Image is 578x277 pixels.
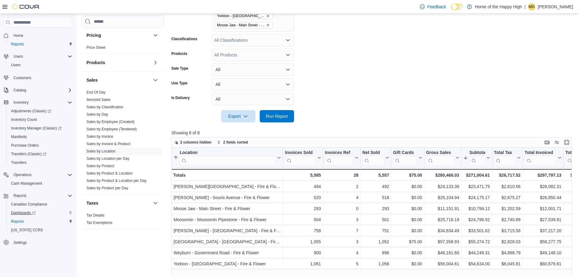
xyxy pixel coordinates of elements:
[325,249,358,256] div: 4
[82,212,164,229] div: Taxes
[362,205,389,212] div: 293
[214,13,273,19] span: Yorkton - York Station - Fire & Flower
[152,32,159,39] button: Pricing
[9,142,72,149] span: Purchase Orders
[11,152,46,156] span: Transfers (Classic)
[524,205,561,212] div: $12,001.71
[13,33,23,38] span: Home
[11,74,34,82] a: Customers
[494,205,520,212] div: $1,202.59
[9,180,72,187] span: Cash Management
[86,213,105,217] a: Tax Details
[494,260,520,267] div: $6,045.81
[152,59,159,66] button: Products
[82,89,164,194] div: Sales
[285,38,290,43] button: Open list of options
[11,32,72,39] span: Home
[528,3,535,10] div: Melissa Granrud
[325,238,358,245] div: 3
[86,200,151,206] button: Taxes
[86,127,137,131] a: Sales by Employee (Tendered)
[362,183,389,190] div: 492
[426,260,459,267] div: $56,004.61
[1,171,75,179] button: Operations
[494,183,520,190] div: $2,610.56
[9,201,72,208] span: Canadian Compliance
[13,172,32,177] span: Operations
[86,186,128,190] span: Sales by Product per Day
[494,238,520,245] div: $2,828.03
[451,4,464,10] input: Dark Mode
[285,216,321,223] div: 504
[171,95,190,100] label: Is Delivery
[285,260,321,267] div: 1,061
[180,150,276,156] div: Location
[553,139,561,146] button: Display options
[393,150,417,156] div: Gift Cards
[9,180,44,187] a: Cash Management
[524,150,556,166] div: Total Invoiced
[494,150,515,156] div: Total Tax
[86,149,116,154] span: Sales by Location
[463,216,490,223] div: $24,798.92
[11,210,36,215] span: Dashboards
[285,150,316,166] div: Invoices Sold
[86,98,111,102] a: Itemized Sales
[393,260,422,267] div: $0.00
[463,249,490,256] div: $44,249.31
[325,260,358,267] div: 5
[11,117,37,122] span: Inventory Count
[86,164,114,168] a: Sales by Product
[9,107,72,115] span: Adjustments (Classic)
[1,86,75,94] button: Catalog
[426,171,459,179] div: $280,466.03
[266,14,270,18] button: Remove Yorkton - York Station - Fire & Flower from selection in this group
[325,150,353,156] div: Invoices Ref
[285,150,316,156] div: Invoices Sold
[13,75,31,80] span: Customers
[266,113,288,119] span: Run Report
[362,150,384,156] div: Net Sold
[393,150,417,166] div: Gift Card Sales
[524,216,561,223] div: $27,539.81
[9,218,72,225] span: Reports
[393,194,422,201] div: $0.00
[6,217,75,226] button: Reports
[524,171,561,179] div: $297,797.13
[9,133,72,140] span: Manifests
[180,140,212,145] span: 2 columns hidden
[9,159,72,166] span: Transfers
[393,238,422,245] div: $75.00
[6,40,75,48] button: Reports
[6,150,75,158] a: Transfers (Classic)
[417,1,448,13] a: Feedback
[6,115,75,124] button: Inventory Count
[1,52,75,61] button: Users
[11,109,51,113] span: Adjustments (Classic)
[524,3,526,10] p: |
[225,110,252,122] span: Export
[217,13,265,19] span: Yorkton - [GEOGRAPHIC_DATA] - Fire & Flower
[86,156,129,161] span: Sales by Location per Day
[152,199,159,207] button: Taxes
[463,194,490,201] div: $24,175.17
[362,238,389,245] div: 1,052
[174,205,281,212] div: Moose Jaw - Main Street - Fire & Flower
[11,202,47,207] span: Canadian Compliance
[86,171,133,175] a: Sales by Product & Location
[9,116,72,123] span: Inventory Count
[9,218,26,225] a: Reports
[285,238,321,245] div: 1,055
[524,227,561,234] div: $37,217.20
[11,74,72,81] span: Customers
[86,178,147,183] span: Sales by Product & Location per Day
[9,133,29,140] a: Manifests
[393,205,422,212] div: $0.00
[1,191,75,200] button: Reports
[393,150,422,166] button: Gift Cards
[9,201,50,208] a: Canadian Compliance
[86,105,123,109] a: Sales by Classification
[86,149,116,153] a: Sales by Location
[11,143,39,148] span: Purchase Orders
